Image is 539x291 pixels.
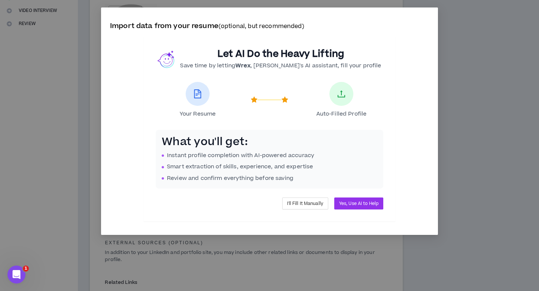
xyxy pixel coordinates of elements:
[180,48,381,60] h2: Let AI Do the Heavy Lifting
[316,110,367,118] span: Auto-Filled Profile
[282,197,328,209] button: I'll Fill It Manually
[162,151,377,160] li: Instant profile completion with AI-powered accuracy
[158,50,176,68] img: wrex.png
[337,89,346,98] span: upload
[162,174,377,183] li: Review and confirm everything before saving
[281,97,288,103] span: star
[7,266,25,284] iframe: Intercom live chat
[251,97,258,103] span: star
[162,163,377,171] li: Smart extraction of skills, experience, and expertise
[180,110,216,118] span: Your Resume
[418,7,438,28] button: Close
[23,266,29,272] span: 1
[162,136,377,148] h3: What you'll get:
[334,197,383,209] button: Yes, Use AI to Help
[235,62,250,70] b: Wrex
[110,21,429,32] p: Import data from your resume
[193,89,202,98] span: file-text
[180,62,381,70] p: Save time by letting , [PERSON_NAME]'s AI assistant, fill your profile
[339,200,378,207] span: Yes, Use AI to Help
[219,22,304,30] small: (optional, but recommended)
[287,200,323,207] span: I'll Fill It Manually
